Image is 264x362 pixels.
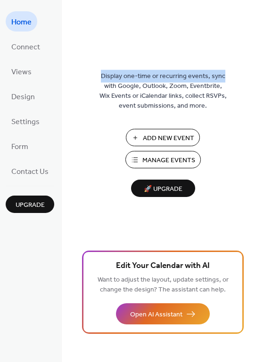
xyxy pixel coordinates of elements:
button: Add New Event [126,129,200,146]
span: 🚀 Upgrade [137,183,190,196]
a: Design [6,86,41,106]
button: Upgrade [6,196,54,213]
span: Upgrade [16,200,45,210]
span: Views [11,65,32,79]
span: Form [11,140,28,154]
span: Contact Us [11,165,49,179]
a: Form [6,136,34,156]
span: Manage Events [142,156,195,165]
span: Display one-time or recurring events, sync with Google, Outlook, Zoom, Eventbrite, Wix Events or ... [99,71,227,111]
span: Edit Your Calendar with AI [116,260,210,273]
span: Open AI Assistant [130,310,182,320]
a: Home [6,11,37,31]
button: Manage Events [125,151,201,168]
a: Views [6,61,37,81]
span: Want to adjust the layout, update settings, or change the design? The assistant can help. [98,274,229,296]
span: Connect [11,40,40,55]
span: Home [11,15,32,30]
a: Settings [6,111,45,131]
a: Connect [6,36,46,56]
button: Open AI Assistant [116,303,210,324]
span: Add New Event [143,134,194,143]
button: 🚀 Upgrade [131,180,195,197]
a: Contact Us [6,161,54,181]
span: Settings [11,115,40,129]
span: Design [11,90,35,104]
